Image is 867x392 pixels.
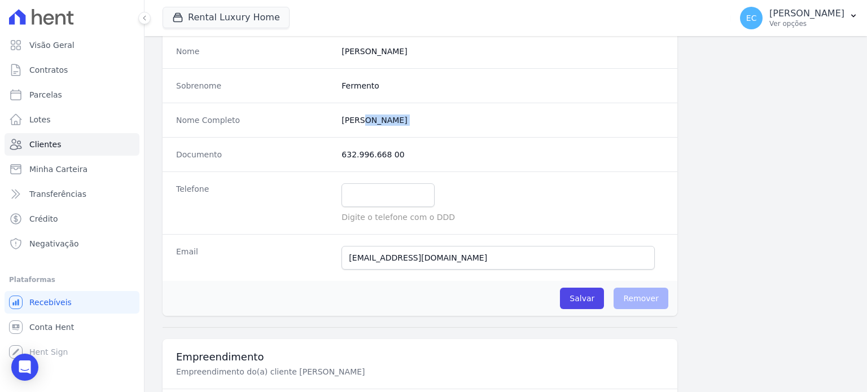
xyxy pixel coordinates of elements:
dd: [PERSON_NAME] [341,46,664,57]
a: Negativação [5,232,139,255]
a: Transferências [5,183,139,205]
a: Crédito [5,208,139,230]
dd: Fermento [341,80,664,91]
span: Lotes [29,114,51,125]
a: Minha Carteira [5,158,139,180]
button: Rental Luxury Home [163,7,290,28]
h3: Empreendimento [176,350,664,364]
span: Crédito [29,213,58,224]
span: Conta Hent [29,321,74,333]
dt: Email [176,246,332,270]
span: Recebíveis [29,297,72,308]
dt: Sobrenome [176,80,332,91]
span: Clientes [29,139,61,150]
p: Digite o telefone com o DDD [341,212,664,223]
span: Negativação [29,238,79,249]
dt: Nome Completo [176,114,332,126]
input: Salvar [560,288,604,309]
span: EC [746,14,757,22]
a: Contratos [5,59,139,81]
div: Open Intercom Messenger [11,354,38,381]
a: Parcelas [5,83,139,106]
dd: [PERSON_NAME] [341,114,664,126]
p: Ver opções [769,19,844,28]
a: Clientes [5,133,139,156]
a: Conta Hent [5,316,139,338]
span: Contratos [29,64,68,76]
span: Remover [614,288,668,309]
a: Visão Geral [5,34,139,56]
span: Parcelas [29,89,62,100]
dt: Nome [176,46,332,57]
a: Recebíveis [5,291,139,314]
dt: Documento [176,149,332,160]
dd: 632.996.668 00 [341,149,664,160]
span: Minha Carteira [29,164,87,175]
button: EC [PERSON_NAME] Ver opções [731,2,867,34]
dt: Telefone [176,183,332,223]
span: Transferências [29,188,86,200]
span: Visão Geral [29,39,75,51]
p: [PERSON_NAME] [769,8,844,19]
p: Empreendimento do(a) cliente [PERSON_NAME] [176,366,555,377]
a: Lotes [5,108,139,131]
div: Plataformas [9,273,135,287]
